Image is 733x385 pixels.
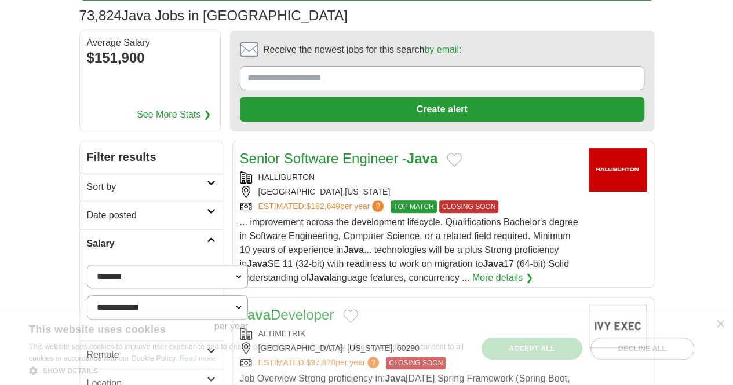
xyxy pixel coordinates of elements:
img: Halliburton logo [589,148,647,192]
div: This website uses cookies [29,319,435,336]
span: This website uses cookies to improve user experience and to enable personalised advertising. By u... [29,343,464,362]
strong: Java [407,151,437,166]
button: Add to favorite jobs [447,153,462,167]
strong: Java [240,307,271,322]
a: by email [424,45,459,54]
a: HALLIBURTON [258,173,315,182]
strong: Java [247,259,268,269]
a: Salary [80,229,223,258]
strong: Java [309,273,330,283]
a: ESTIMATED:$182,649per year? [258,200,386,213]
div: $151,900 [87,47,213,68]
img: Altimetrik logo [589,305,647,348]
a: Read more, opens a new window [180,354,216,362]
h2: Filter results [80,141,223,173]
div: [GEOGRAPHIC_DATA],[US_STATE] [240,186,579,198]
a: More details ❯ [472,271,533,285]
div: Show details [29,365,464,376]
h1: Java Jobs in [GEOGRAPHIC_DATA] [79,8,348,23]
span: Show details [43,367,99,375]
a: See More Stats ❯ [137,108,211,122]
a: Date posted [80,201,223,229]
a: JavaDeveloper [240,307,334,322]
span: Receive the newest jobs for this search : [263,43,461,57]
div: Accept all [482,338,582,360]
button: Add to favorite jobs [343,309,358,323]
strong: Java [343,245,364,255]
a: Sort by [80,173,223,201]
span: 73,824 [79,5,122,26]
a: Senior Software Engineer -Java [240,151,438,166]
span: $182,649 [306,201,340,211]
div: Decline all [590,338,694,360]
span: ... improvement across the development lifecycle. Qualifications Bachelor's degree in Software En... [240,217,578,283]
h2: Salary [87,237,207,251]
span: TOP MATCH [391,200,436,213]
button: Create alert [240,97,644,122]
h2: Sort by [87,180,207,194]
h2: Date posted [87,208,207,222]
span: ? [372,200,384,212]
div: Average Salary [87,38,213,47]
div: Close [716,320,724,329]
strong: Java [483,259,504,269]
span: CLOSING SOON [439,200,499,213]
